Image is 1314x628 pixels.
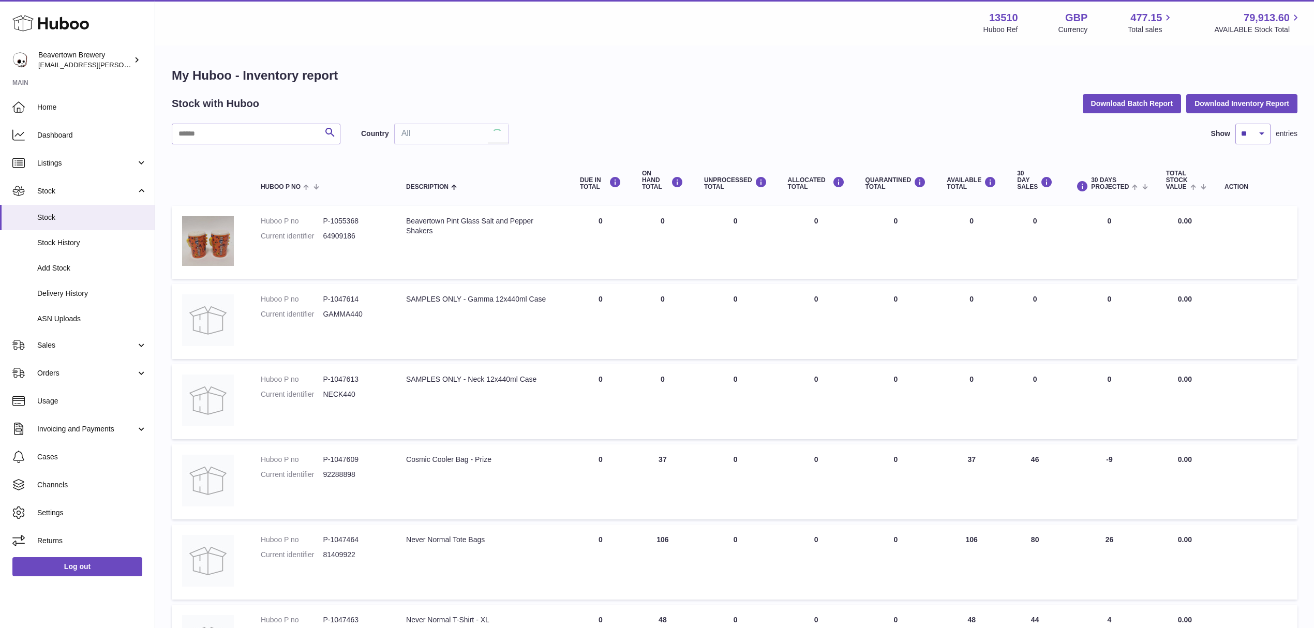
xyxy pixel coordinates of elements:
[1063,284,1156,359] td: 0
[261,470,323,480] dt: Current identifier
[936,284,1007,359] td: 0
[261,375,323,384] dt: Huboo P no
[323,390,385,399] dd: NECK440
[406,455,559,465] div: Cosmic Cooler Bag - Prize
[570,444,632,519] td: 0
[1214,11,1302,35] a: 79,913.60 AVAILABLE Stock Total
[1244,11,1290,25] span: 79,913.60
[323,294,385,304] dd: P-1047614
[947,176,996,190] div: AVAILABLE Total
[570,525,632,600] td: 0
[1178,535,1192,544] span: 0.00
[323,309,385,319] dd: GAMMA440
[632,444,694,519] td: 37
[172,97,259,111] h2: Stock with Huboo
[632,525,694,600] td: 106
[37,186,136,196] span: Stock
[182,455,234,506] img: product image
[936,364,1007,439] td: 0
[323,535,385,545] dd: P-1047464
[632,364,694,439] td: 0
[1058,25,1088,35] div: Currency
[37,213,147,222] span: Stock
[1214,25,1302,35] span: AVAILABLE Stock Total
[1178,295,1192,303] span: 0.00
[1063,525,1156,600] td: 26
[37,536,147,546] span: Returns
[261,390,323,399] dt: Current identifier
[261,535,323,545] dt: Huboo P no
[894,455,898,463] span: 0
[1178,217,1192,225] span: 0.00
[406,216,559,236] div: Beavertown Pint Glass Salt and Pepper Shakers
[37,289,147,298] span: Delivery History
[261,455,323,465] dt: Huboo P no
[1211,129,1230,139] label: Show
[936,444,1007,519] td: 37
[37,158,136,168] span: Listings
[1007,284,1063,359] td: 0
[323,470,385,480] dd: 92288898
[1178,455,1192,463] span: 0.00
[406,184,449,190] span: Description
[788,176,845,190] div: ALLOCATED Total
[12,557,142,576] a: Log out
[704,176,767,190] div: UNPROCESSED Total
[1186,94,1297,113] button: Download Inventory Report
[894,616,898,624] span: 0
[37,340,136,350] span: Sales
[642,170,683,191] div: ON HAND Total
[865,176,927,190] div: QUARANTINED Total
[406,375,559,384] div: SAMPLES ONLY - Neck 12x440ml Case
[37,130,147,140] span: Dashboard
[1063,364,1156,439] td: 0
[37,263,147,273] span: Add Stock
[694,525,778,600] td: 0
[632,284,694,359] td: 0
[323,216,385,226] dd: P-1055368
[1130,11,1162,25] span: 477.15
[1091,177,1129,190] span: 30 DAYS PROJECTED
[936,206,1007,279] td: 0
[37,368,136,378] span: Orders
[1128,25,1174,35] span: Total sales
[580,176,621,190] div: DUE IN TOTAL
[894,535,898,544] span: 0
[37,102,147,112] span: Home
[1083,94,1182,113] button: Download Batch Report
[778,525,855,600] td: 0
[182,375,234,426] img: product image
[261,309,323,319] dt: Current identifier
[1065,11,1087,25] strong: GBP
[1178,375,1192,383] span: 0.00
[172,67,1297,84] h1: My Huboo - Inventory report
[37,314,147,324] span: ASN Uploads
[778,364,855,439] td: 0
[894,295,898,303] span: 0
[1178,616,1192,624] span: 0.00
[406,535,559,545] div: Never Normal Tote Bags
[1007,444,1063,519] td: 46
[406,615,559,625] div: Never Normal T-Shirt - XL
[1007,525,1063,600] td: 80
[778,206,855,279] td: 0
[261,615,323,625] dt: Huboo P no
[182,294,234,346] img: product image
[1063,206,1156,279] td: 0
[38,61,207,69] span: [EMAIL_ADDRESS][PERSON_NAME][DOMAIN_NAME]
[1063,444,1156,519] td: -9
[778,444,855,519] td: 0
[1166,170,1188,191] span: Total stock value
[182,535,234,587] img: product image
[694,284,778,359] td: 0
[38,50,131,70] div: Beavertown Brewery
[37,480,147,490] span: Channels
[989,11,1018,25] strong: 13510
[323,615,385,625] dd: P-1047463
[37,452,147,462] span: Cases
[1017,170,1053,191] div: 30 DAY SALES
[694,206,778,279] td: 0
[694,364,778,439] td: 0
[983,25,1018,35] div: Huboo Ref
[182,216,234,266] img: product image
